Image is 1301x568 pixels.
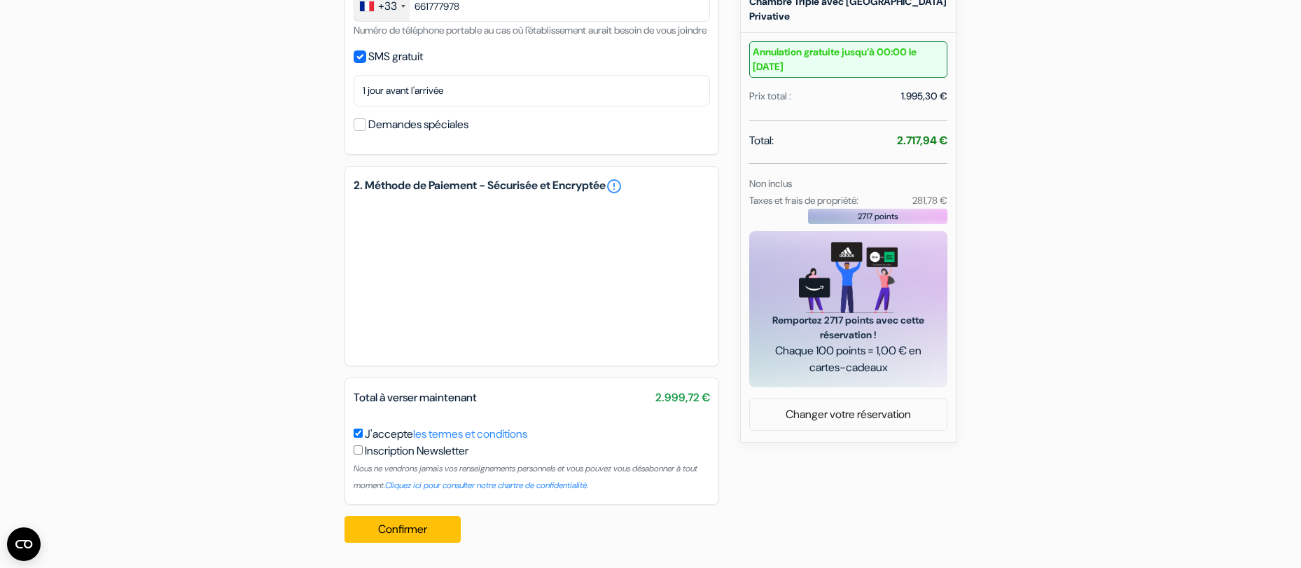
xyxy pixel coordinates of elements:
button: Confirmer [345,516,461,543]
h5: 2. Méthode de Paiement - Sécurisée et Encryptée [354,178,710,195]
label: J'accepte [365,426,527,443]
small: Annulation gratuite jusqu’à 00:00 le [DATE] [749,41,947,78]
a: Changer votre réservation [750,401,947,428]
span: Chaque 100 points = 1,00 € en cartes-cadeaux [766,342,931,376]
small: 281,78 € [912,194,947,207]
span: Remportez 2717 points avec cette réservation ! [766,313,931,342]
small: Numéro de téléphone portable au cas où l'établissement aurait besoin de vous joindre [354,24,707,36]
small: Taxes et frais de propriété: [749,194,858,207]
label: Inscription Newsletter [365,443,468,459]
span: 2.999,72 € [655,389,710,406]
small: Nous ne vendrons jamais vos renseignements personnels et vous pouvez vous désabonner à tout moment. [354,463,697,491]
label: Demandes spéciales [368,115,468,134]
label: SMS gratuit [368,47,423,67]
span: Total: [749,132,774,149]
span: Total à verser maintenant [354,390,477,405]
small: Non inclus [749,177,792,190]
div: 1.995,30 € [901,89,947,104]
img: gift_card_hero_new.png [799,242,898,313]
button: Ouvrir le widget CMP [7,527,41,561]
a: les termes et conditions [413,427,527,441]
iframe: Cadre de saisie sécurisé pour le paiement [351,198,713,357]
span: 2717 points [858,210,898,223]
a: Cliquez ici pour consulter notre chartre de confidentialité. [385,480,588,491]
strong: 2.717,94 € [897,133,947,148]
div: Prix total : [749,89,791,104]
a: error_outline [606,178,622,195]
